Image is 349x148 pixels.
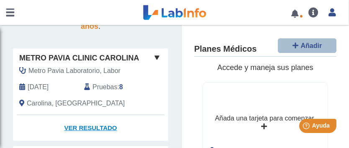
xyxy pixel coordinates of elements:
[81,13,162,30] span: 10 años
[215,113,316,123] div: Añada una tarjeta para comenzar.
[28,82,49,92] span: 2025-08-18
[217,63,313,72] span: Accede y maneja sus planes
[194,44,257,54] h4: Planes Médicos
[19,13,162,30] span: Obtenga resultados de hasta los últimos .
[28,66,121,76] span: Metro Pavia Laboratorio, Labor
[275,115,340,139] iframe: Help widget launcher
[13,115,168,141] a: Ver Resultado
[278,38,336,53] button: Añadir
[119,83,123,90] b: 8
[78,82,143,92] div: :
[301,42,322,49] span: Añadir
[19,53,139,64] span: Metro Pavia Clinic Carolina
[27,98,125,108] span: Carolina, PR
[92,82,117,92] span: Pruebas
